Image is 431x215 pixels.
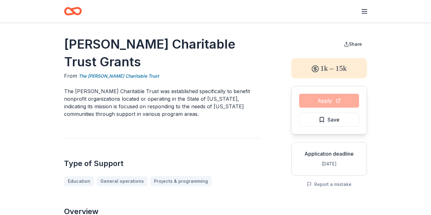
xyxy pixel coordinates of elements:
[349,41,362,47] span: Share
[64,4,82,19] a: Home
[291,58,367,78] div: 1k – 15k
[339,38,367,51] button: Share
[299,113,359,127] button: Save
[64,72,261,80] div: From
[322,161,337,166] span: [DATE]
[328,116,339,124] span: Save
[79,72,159,80] a: The [PERSON_NAME] Charitable Trust
[64,158,261,169] h2: Type of Support
[307,181,351,188] button: Report a mistake
[297,150,362,158] div: Application deadline
[64,87,261,118] p: The [PERSON_NAME] Charitable Trust was established specifically to benefit nonprofit organization...
[64,35,261,71] h1: [PERSON_NAME] Charitable Trust Grants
